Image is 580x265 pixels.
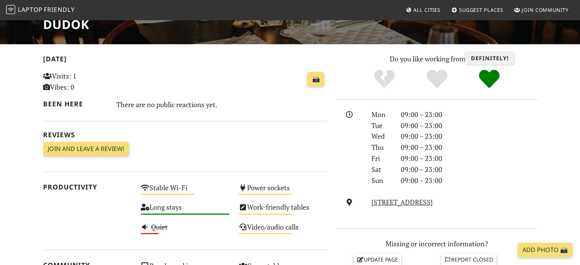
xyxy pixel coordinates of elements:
a: Add Photo 📸 [518,243,572,257]
div: Video/audio calls [234,221,332,240]
p: Do you like working from here? [337,53,537,64]
div: 09:00 – 23:00 [396,109,542,120]
img: LaptopFriendly [6,5,15,14]
h2: Been here [43,100,108,108]
h3: Definitely! [465,52,515,65]
h2: Reviews [43,131,328,139]
s: Quiet [151,222,168,231]
div: Thu [367,142,396,153]
div: Power sockets [234,181,332,201]
h2: Productivity [43,183,132,191]
a: Join and leave a review! [43,142,129,156]
span: Suggest Places [459,6,503,13]
div: Definitely! [463,69,516,90]
p: Visits: 1 Vibes: 0 [43,71,132,93]
div: Work-friendly tables [234,201,332,220]
a: Join Community [511,3,572,17]
a: All Cities [403,3,443,17]
div: 09:00 – 23:00 [396,120,542,131]
a: LaptopFriendly LaptopFriendly [6,3,75,17]
div: 09:00 – 23:00 [396,153,542,164]
div: Sat [367,164,396,175]
h2: [DATE] [43,55,328,66]
span: All Cities [413,6,440,13]
a: [STREET_ADDRESS] [371,198,433,207]
div: Tue [367,120,396,131]
div: No [358,69,411,90]
div: 09:00 – 23:00 [396,164,542,175]
h1: Dudok [43,17,141,32]
div: Yes [411,69,463,90]
span: Join Community [522,6,569,13]
a: Suggest Places [448,3,506,17]
div: 09:00 – 23:00 [396,175,542,186]
div: 09:00 – 23:00 [396,142,542,153]
div: 09:00 – 23:00 [396,131,542,142]
span: Friendly [44,5,74,14]
span: Laptop [18,5,43,14]
div: Fri [367,153,396,164]
div: Sun [367,175,396,186]
div: Wed [367,131,396,142]
div: Long stays [136,201,234,220]
p: Missing or incorrect information? [337,238,537,249]
div: There are no public reactions yet. [116,98,328,111]
div: Stable Wi-Fi [136,181,234,201]
a: 📸 [307,72,324,87]
div: Mon [367,109,396,120]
